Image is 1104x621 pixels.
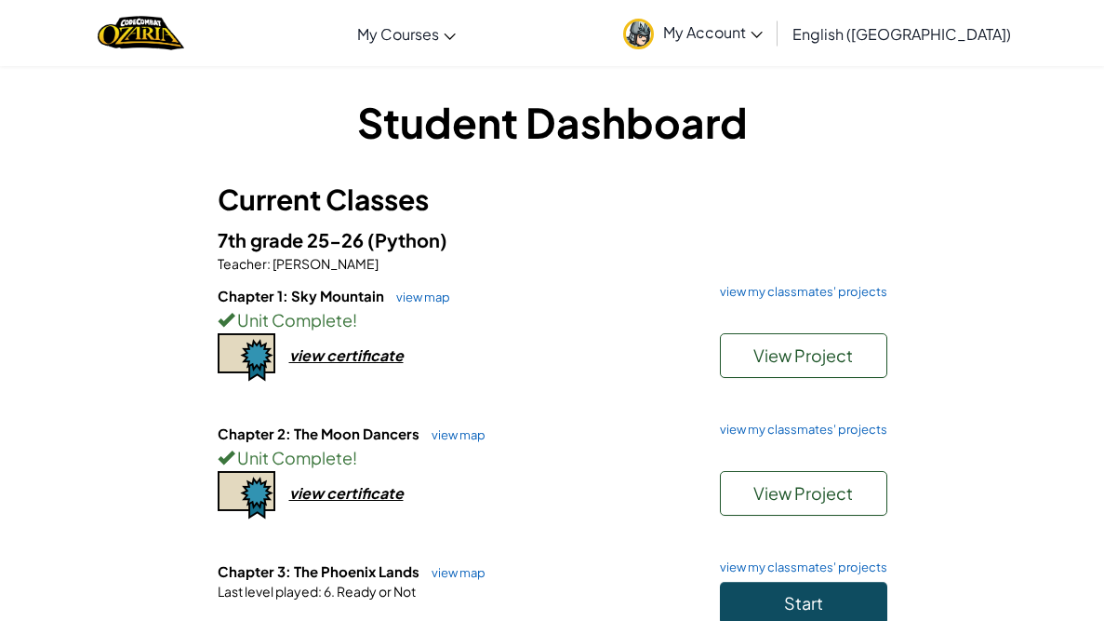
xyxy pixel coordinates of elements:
[753,344,853,366] span: View Project
[422,565,485,580] a: view map
[387,290,450,304] a: view map
[218,483,404,503] a: view certificate
[98,14,184,52] a: Ozaria by CodeCombat logo
[711,286,887,298] a: view my classmates' projects
[218,93,887,151] h1: Student Dashboard
[322,583,335,600] span: 6.
[720,333,887,378] button: View Project
[784,592,823,614] span: Start
[352,309,357,331] span: !
[720,471,887,516] button: View Project
[267,255,271,272] span: :
[218,471,275,520] img: certificate-icon.png
[318,583,322,600] span: :
[352,447,357,468] span: !
[218,287,387,304] span: Chapter 1: Sky Mountain
[367,228,447,251] span: (Python)
[218,333,275,382] img: certificate-icon.png
[357,24,439,44] span: My Courses
[783,8,1020,59] a: English ([GEOGRAPHIC_DATA])
[753,482,853,504] span: View Project
[234,309,352,331] span: Unit Complete
[623,19,654,49] img: avatar
[711,561,887,574] a: view my classmates' projects
[614,4,772,62] a: My Account
[289,483,404,503] div: view certificate
[792,24,1011,44] span: English ([GEOGRAPHIC_DATA])
[218,345,404,365] a: view certificate
[218,562,422,580] span: Chapter 3: The Phoenix Lands
[663,22,763,42] span: My Account
[348,8,465,59] a: My Courses
[234,447,352,468] span: Unit Complete
[422,427,485,442] a: view map
[218,179,887,221] h3: Current Classes
[289,345,404,365] div: view certificate
[335,583,416,600] span: Ready or Not
[711,424,887,436] a: view my classmates' projects
[98,14,184,52] img: Home
[218,228,367,251] span: 7th grade 25-26
[218,583,318,600] span: Last level played
[218,425,422,442] span: Chapter 2: The Moon Dancers
[271,255,379,272] span: [PERSON_NAME]
[218,255,267,272] span: Teacher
